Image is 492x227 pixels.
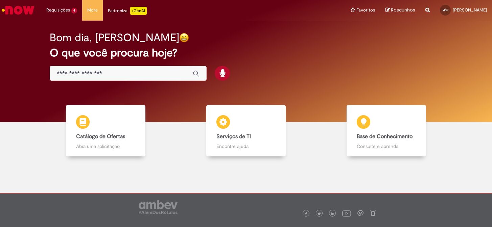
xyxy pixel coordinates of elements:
[36,105,176,157] a: Catálogo de Ofertas Abra uma solicitação
[50,32,179,44] h2: Bom dia, [PERSON_NAME]
[331,212,334,216] img: logo_footer_linkedin.png
[357,210,364,216] img: logo_footer_workplace.png
[1,3,36,17] img: ServiceNow
[316,105,456,157] a: Base de Conhecimento Consulte e aprenda
[76,143,135,150] p: Abra uma solicitação
[46,7,70,14] span: Requisições
[356,7,375,14] span: Favoritos
[443,8,448,12] span: WO
[216,133,251,140] b: Serviços de TI
[357,133,413,140] b: Base de Conhecimento
[216,143,276,150] p: Encontre ajuda
[176,105,316,157] a: Serviços de TI Encontre ajuda
[453,7,487,13] span: [PERSON_NAME]
[357,143,416,150] p: Consulte e aprenda
[139,200,178,214] img: logo_footer_ambev_rotulo_gray.png
[130,7,147,15] p: +GenAi
[370,210,376,216] img: logo_footer_naosei.png
[50,47,442,59] h2: O que você procura hoje?
[304,212,308,216] img: logo_footer_facebook.png
[71,8,77,14] span: 4
[342,209,351,218] img: logo_footer_youtube.png
[76,133,125,140] b: Catálogo de Ofertas
[318,212,321,216] img: logo_footer_twitter.png
[179,33,189,43] img: happy-face.png
[108,7,147,15] div: Padroniza
[385,7,415,14] a: Rascunhos
[391,7,415,13] span: Rascunhos
[87,7,98,14] span: More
